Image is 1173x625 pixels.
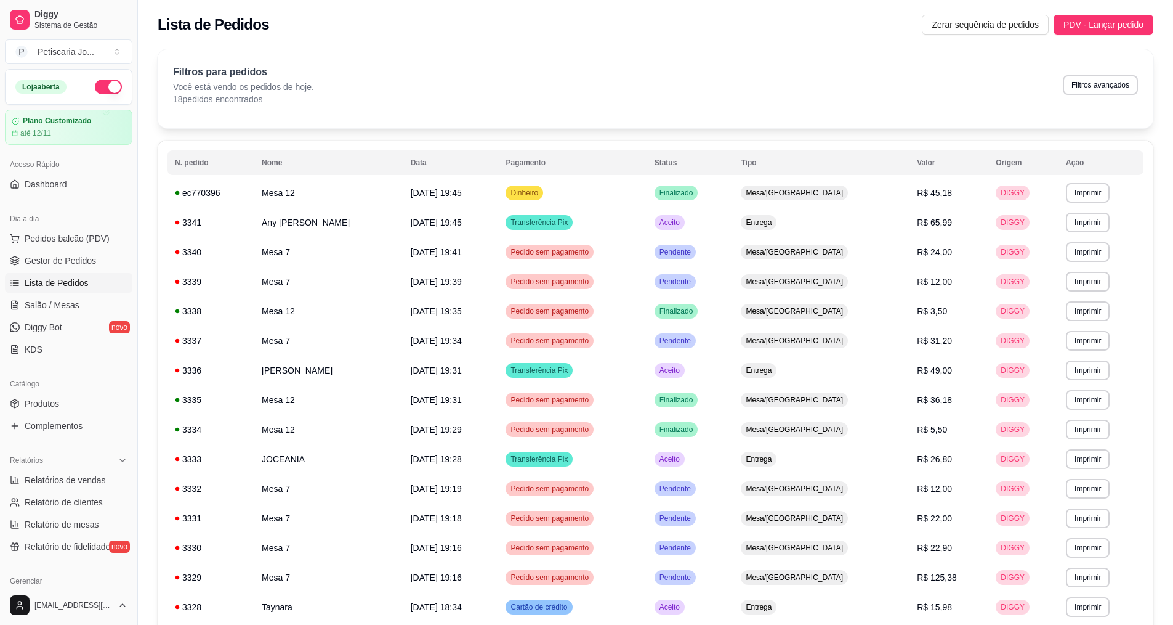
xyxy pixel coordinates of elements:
[5,317,132,337] a: Diggy Botnovo
[743,247,845,257] span: Mesa/[GEOGRAPHIC_DATA]
[15,46,28,58] span: P
[743,366,774,375] span: Entrega
[743,395,845,405] span: Mesa/[GEOGRAPHIC_DATA]
[743,543,845,553] span: Mesa/[GEOGRAPHIC_DATA]
[254,533,403,563] td: Mesa 7
[657,602,682,612] span: Aceito
[25,420,83,432] span: Complementos
[657,573,693,582] span: Pendente
[175,276,247,288] div: 3339
[175,364,247,377] div: 3336
[1066,272,1110,292] button: Imprimir
[1054,15,1153,35] button: PDV - Lançar pedido
[175,246,247,258] div: 3340
[657,425,696,435] span: Finalizado
[411,395,462,405] span: [DATE] 19:31
[5,571,132,591] div: Gerenciar
[411,454,462,464] span: [DATE] 19:28
[998,218,1027,227] span: DIGGY
[5,5,132,35] a: DiggySistema de Gestão
[657,247,693,257] span: Pendente
[743,513,845,523] span: Mesa/[GEOGRAPHIC_DATA]
[917,247,952,257] span: R$ 24,00
[25,496,103,509] span: Relatório de clientes
[5,209,132,229] div: Dia a dia
[175,453,247,465] div: 3333
[508,366,570,375] span: Transferência Pix
[25,178,67,190] span: Dashboard
[1066,183,1110,203] button: Imprimir
[917,543,952,553] span: R$ 22,90
[5,470,132,490] a: Relatórios de vendas
[5,39,132,64] button: Select a team
[988,150,1058,175] th: Origem
[1066,420,1110,439] button: Imprimir
[411,277,462,287] span: [DATE] 19:39
[743,602,774,612] span: Entrega
[5,416,132,436] a: Complementos
[411,366,462,375] span: [DATE] 19:31
[657,543,693,553] span: Pendente
[25,541,110,553] span: Relatório de fidelidade
[743,277,845,287] span: Mesa/[GEOGRAPHIC_DATA]
[173,81,314,93] p: Você está vendo os pedidos de hoje.
[508,188,541,198] span: Dinheiro
[998,513,1027,523] span: DIGGY
[25,343,42,356] span: KDS
[411,218,462,227] span: [DATE] 19:45
[173,93,314,105] p: 18 pedidos encontrados
[998,602,1027,612] span: DIGGY
[34,600,113,610] span: [EMAIL_ADDRESS][DOMAIN_NAME]
[254,326,403,356] td: Mesa 7
[1066,390,1110,410] button: Imprimir
[508,602,570,612] span: Cartão de crédito
[1066,213,1110,232] button: Imprimir
[254,356,403,385] td: [PERSON_NAME]
[508,247,591,257] span: Pedido sem pagamento
[998,454,1027,464] span: DIGGY
[917,277,952,287] span: R$ 12,00
[25,255,96,267] span: Gestor de Pedidos
[743,336,845,346] span: Mesa/[GEOGRAPHIC_DATA]
[1066,361,1110,380] button: Imprimir
[5,374,132,394] div: Catálogo
[254,267,403,296] td: Mesa 7
[508,425,591,435] span: Pedido sem pagamento
[254,237,403,267] td: Mesa 7
[175,601,247,613] div: 3328
[254,444,403,474] td: JOCEANIA
[175,542,247,554] div: 3330
[917,188,952,198] span: R$ 45,18
[998,336,1027,346] span: DIGGY
[25,277,89,289] span: Lista de Pedidos
[167,150,254,175] th: N. pedido
[508,513,591,523] span: Pedido sem pagamento
[998,366,1027,375] span: DIGGY
[743,573,845,582] span: Mesa/[GEOGRAPHIC_DATA]
[1066,331,1110,351] button: Imprimir
[998,277,1027,287] span: DIGGY
[411,513,462,523] span: [DATE] 19:18
[508,218,570,227] span: Transferência Pix
[175,483,247,495] div: 3332
[743,425,845,435] span: Mesa/[GEOGRAPHIC_DATA]
[743,188,845,198] span: Mesa/[GEOGRAPHIC_DATA]
[25,518,99,531] span: Relatório de mesas
[657,188,696,198] span: Finalizado
[411,188,462,198] span: [DATE] 19:45
[998,247,1027,257] span: DIGGY
[508,484,591,494] span: Pedido sem pagamento
[909,150,988,175] th: Valor
[508,395,591,405] span: Pedido sem pagamento
[508,277,591,287] span: Pedido sem pagamento
[175,216,247,229] div: 3341
[254,504,403,533] td: Mesa 7
[998,543,1027,553] span: DIGGY
[411,247,462,257] span: [DATE] 19:41
[508,454,570,464] span: Transferência Pix
[743,218,774,227] span: Entrega
[5,515,132,534] a: Relatório de mesas
[34,9,127,20] span: Diggy
[25,398,59,410] span: Produtos
[254,178,403,208] td: Mesa 12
